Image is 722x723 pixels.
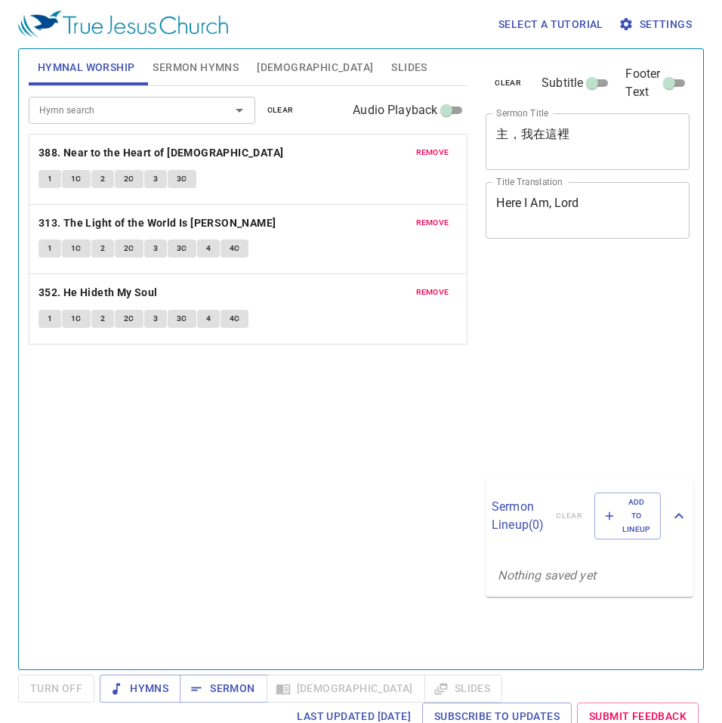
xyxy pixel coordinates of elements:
span: clear [267,104,294,117]
button: 1C [62,239,91,258]
span: 3 [153,312,158,326]
button: 3 [144,170,167,188]
button: 3 [144,239,167,258]
b: 388. Near to the Heart of [DEMOGRAPHIC_DATA] [39,144,284,162]
span: Add to Lineup [604,496,651,537]
span: Footer Text [625,65,660,101]
button: 352. He Hideth My Soul [39,283,160,302]
textarea: Here I Am, Lord [496,196,679,224]
span: 3 [153,242,158,255]
button: Add to Lineup [594,493,661,540]
span: Sermon [192,679,255,698]
span: 4 [206,312,211,326]
span: 4C [230,242,240,255]
span: 1C [71,312,82,326]
span: remove [416,286,449,299]
span: 1C [71,242,82,255]
button: 4C [221,310,249,328]
button: 4 [197,239,220,258]
span: 2 [100,172,105,186]
button: remove [407,144,458,162]
span: 3C [177,312,187,326]
span: Hymns [112,679,168,698]
button: 2C [115,310,143,328]
button: 2 [91,310,114,328]
span: 4 [206,242,211,255]
button: 3 [144,310,167,328]
span: Sermon Hymns [153,58,239,77]
button: 1 [39,170,61,188]
button: remove [407,283,458,301]
button: 2 [91,170,114,188]
span: Select a tutorial [498,15,603,34]
span: Hymnal Worship [38,58,135,77]
span: 2 [100,242,105,255]
button: 3C [168,310,196,328]
button: 1C [62,170,91,188]
button: 1 [39,239,61,258]
button: Settings [616,11,698,39]
span: 2C [124,312,134,326]
textarea: 主，我在這裡 [496,127,679,156]
b: 352. He Hideth My Soul [39,283,158,302]
iframe: from-child [480,255,650,471]
span: 3 [153,172,158,186]
span: Subtitle [541,74,583,92]
img: True Jesus Church [18,11,228,38]
span: 2C [124,242,134,255]
button: Select a tutorial [492,11,609,39]
button: 3C [168,170,196,188]
span: 1 [48,312,52,326]
button: Hymns [100,675,180,703]
button: 313. The Light of the World Is [PERSON_NAME] [39,214,279,233]
span: Audio Playback [353,101,437,119]
span: Settings [622,15,692,34]
button: 2 [91,239,114,258]
span: 3C [177,172,187,186]
span: 1C [71,172,82,186]
span: Slides [391,58,427,77]
span: remove [416,216,449,230]
p: Sermon Lineup ( 0 ) [492,498,544,534]
button: 3C [168,239,196,258]
button: 2C [115,170,143,188]
span: 1 [48,242,52,255]
button: 4C [221,239,249,258]
span: 4C [230,312,240,326]
button: 2C [115,239,143,258]
button: 388. Near to the Heart of [DEMOGRAPHIC_DATA] [39,144,286,162]
button: 4 [197,310,220,328]
b: 313. The Light of the World Is [PERSON_NAME] [39,214,276,233]
span: 3C [177,242,187,255]
span: remove [416,146,449,159]
button: clear [258,101,303,119]
span: clear [495,76,521,90]
div: Sermon Lineup(0)clearAdd to Lineup [486,477,693,555]
span: 2 [100,312,105,326]
button: clear [486,74,530,92]
button: 1C [62,310,91,328]
span: [DEMOGRAPHIC_DATA] [257,58,373,77]
button: Open [229,100,250,121]
button: remove [407,214,458,232]
button: Sermon [180,675,267,703]
span: 1 [48,172,52,186]
button: 1 [39,310,61,328]
i: Nothing saved yet [498,568,596,582]
span: 2C [124,172,134,186]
